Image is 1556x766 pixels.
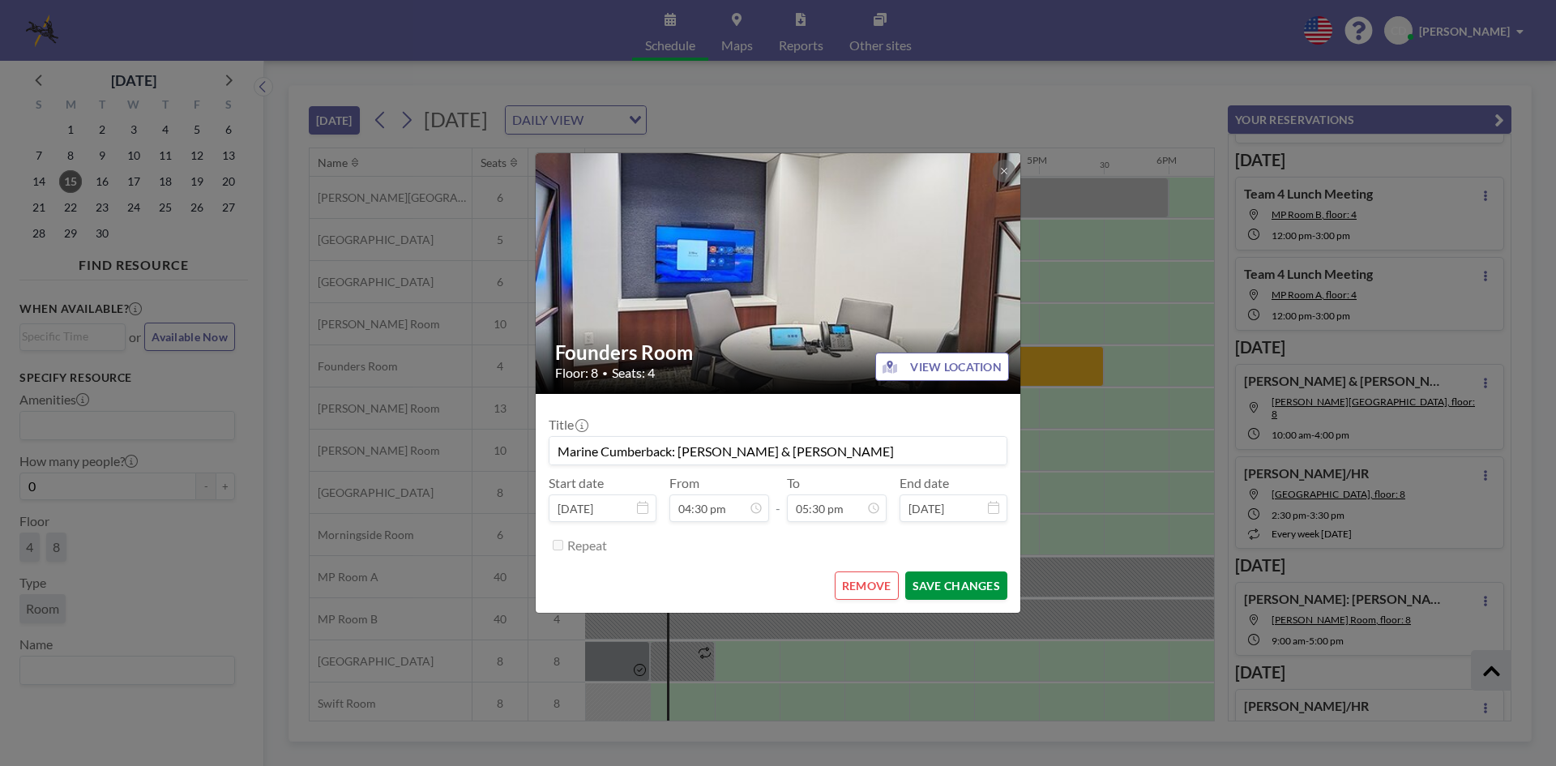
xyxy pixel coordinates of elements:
label: End date [900,475,949,491]
button: VIEW LOCATION [875,353,1009,381]
label: Repeat [567,537,607,554]
img: 537.jpg [536,91,1022,456]
button: REMOVE [835,571,899,600]
label: Start date [549,475,604,491]
span: Floor: 8 [555,365,598,381]
label: To [787,475,800,491]
label: Title [549,417,587,433]
button: SAVE CHANGES [905,571,1007,600]
label: From [669,475,699,491]
input: (No title) [549,437,1007,464]
span: Seats: 4 [612,365,655,381]
span: - [776,481,780,516]
h2: Founders Room [555,340,1002,365]
span: • [602,367,608,379]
